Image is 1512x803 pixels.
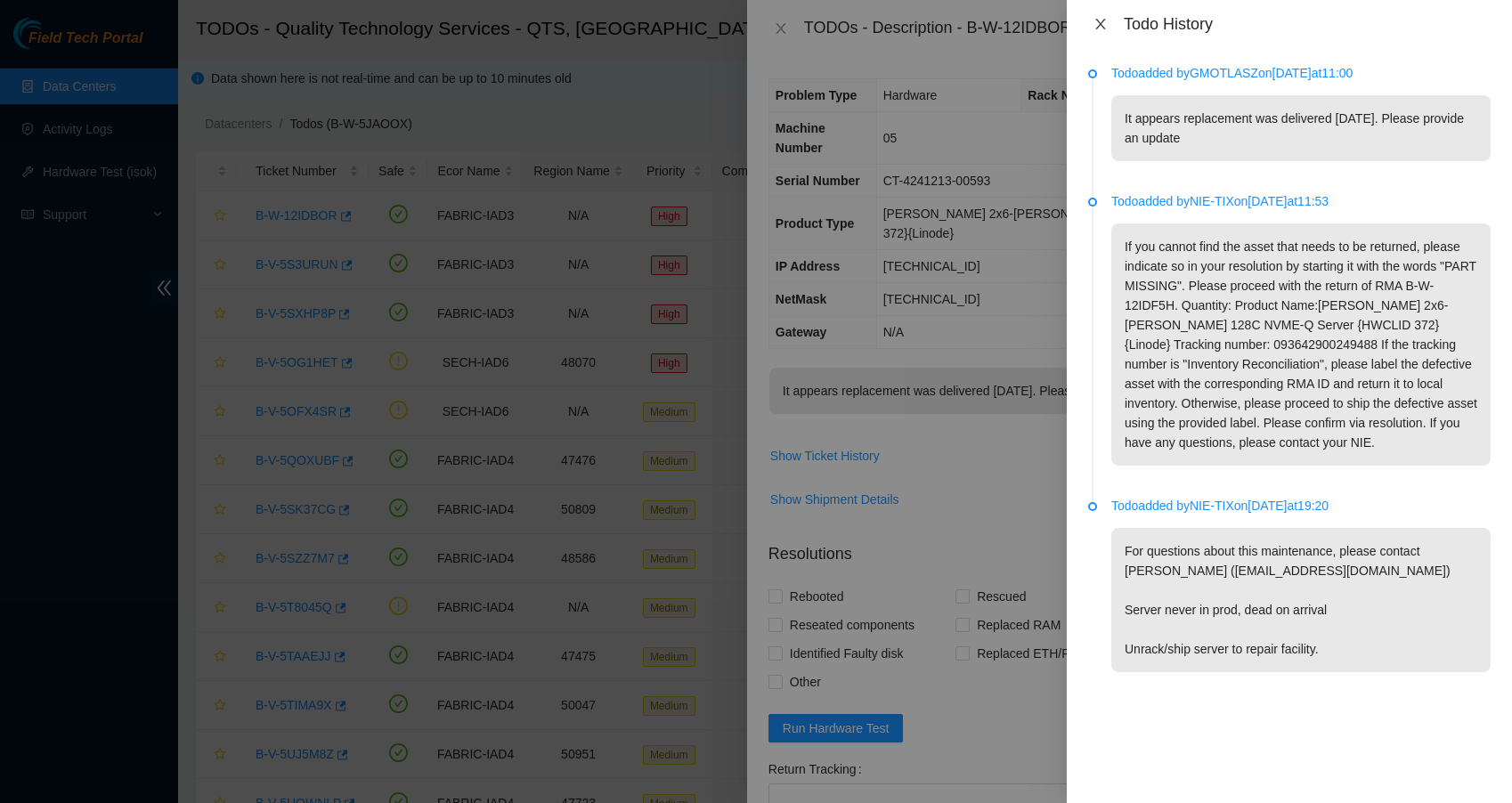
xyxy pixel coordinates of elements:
[1111,63,1491,83] p: Todo added by GMOTLASZ on [DATE] at 11:00
[1111,223,1491,466] p: If you cannot find the asset that needs to be returned, please indicate so in your resolution by ...
[1111,528,1491,672] p: For questions about this maintenance, please contact [PERSON_NAME] ([EMAIL_ADDRESS][DOMAIN_NAME])...
[1111,496,1491,515] p: Todo added by NIE-TIX on [DATE] at 19:20
[1111,191,1491,211] p: Todo added by NIE-TIX on [DATE] at 11:53
[1111,95,1491,161] p: It appears replacement was delivered [DATE]. Please provide an update
[1093,17,1108,31] span: close
[1124,14,1491,34] div: Todo History
[1088,16,1113,33] button: Close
